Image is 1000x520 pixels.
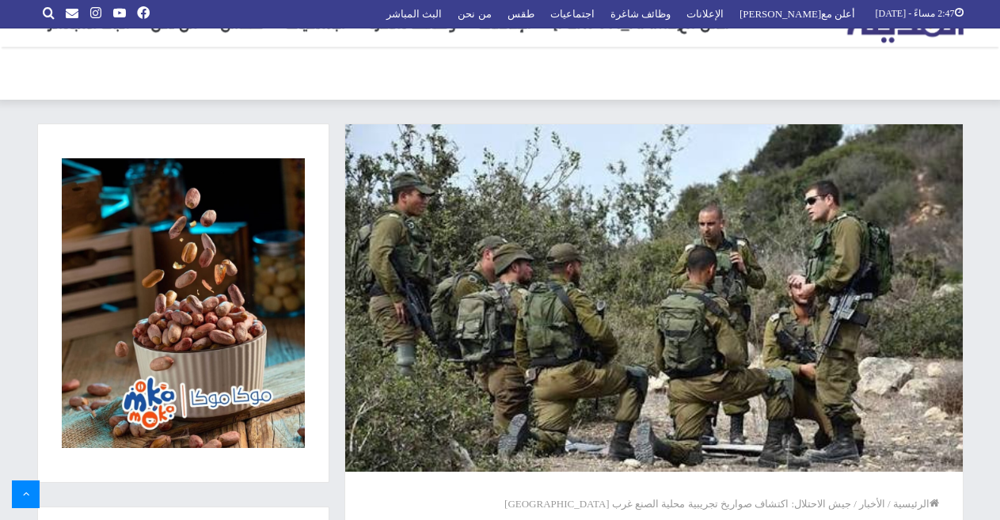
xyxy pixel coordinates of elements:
em: / [854,498,857,510]
a: الأخبار [859,498,885,510]
span: جيش الاحتلال: اكتشاف صواريخ تجريبية محلية الصنع غرب [GEOGRAPHIC_DATA] [504,498,851,510]
em: / [888,498,891,510]
a: الرئيسية [893,498,939,510]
